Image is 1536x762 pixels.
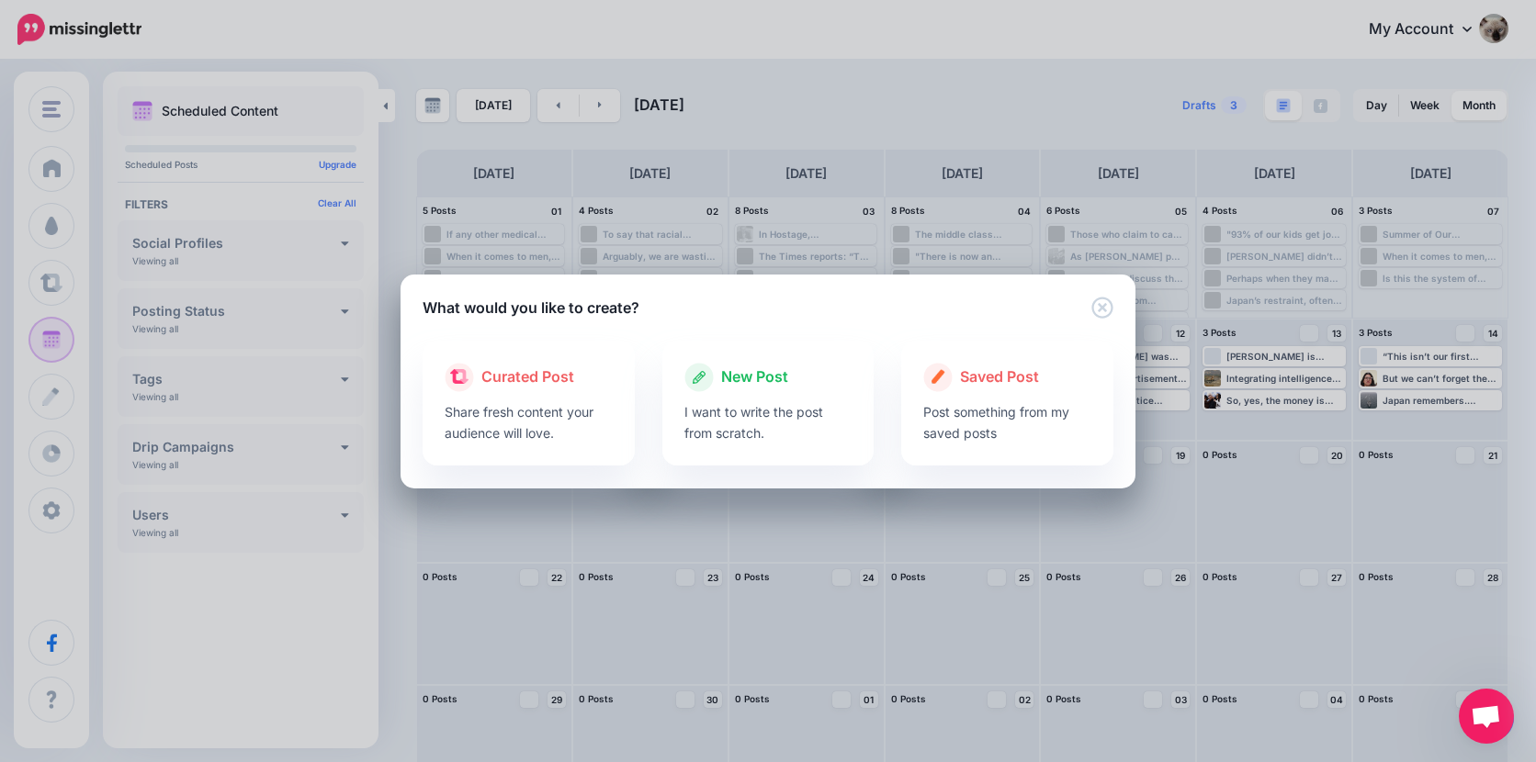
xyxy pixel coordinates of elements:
[960,365,1039,389] span: Saved Post
[445,401,613,443] p: Share fresh content your audience will love.
[684,401,853,443] p: I want to write the post from scratch.
[450,369,469,384] img: curate.png
[481,365,574,389] span: Curated Post
[423,297,639,319] h5: What would you like to create?
[1091,297,1113,319] button: Close
[932,369,945,384] img: create.png
[721,365,788,389] span: New Post
[923,401,1091,443] p: Post something from my saved posts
